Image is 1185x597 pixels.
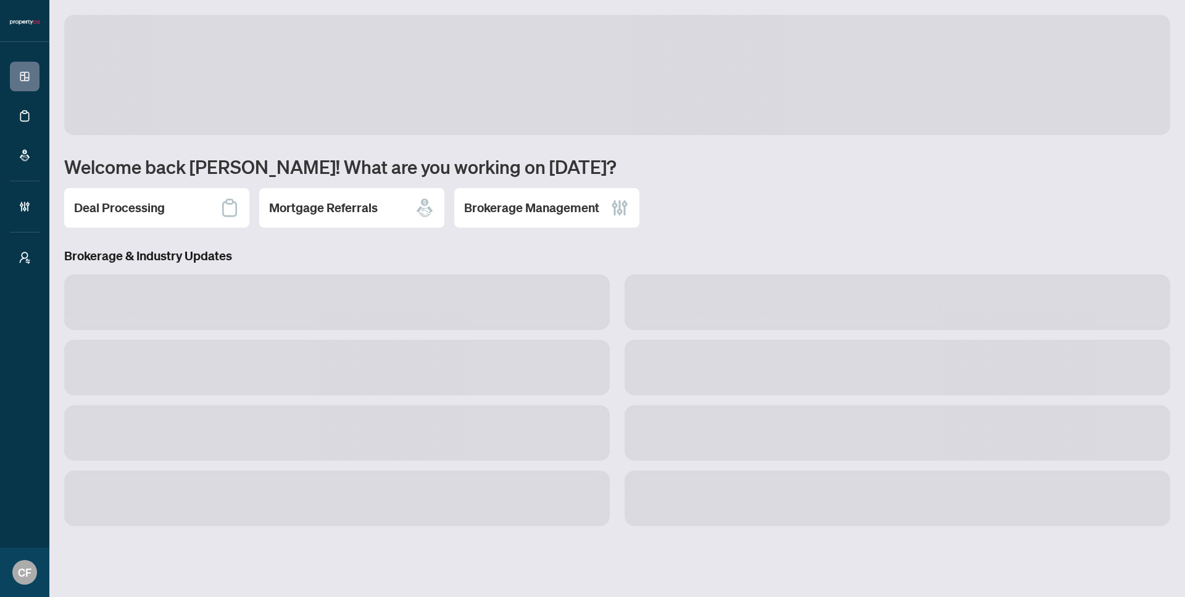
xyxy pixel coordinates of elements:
[18,564,31,581] span: CF
[64,247,1170,265] h3: Brokerage & Industry Updates
[19,252,31,264] span: user-switch
[269,199,378,216] h2: Mortgage Referrals
[10,19,39,26] img: logo
[74,199,165,216] h2: Deal Processing
[464,199,599,216] h2: Brokerage Management
[64,155,1170,178] h1: Welcome back [PERSON_NAME]! What are you working on [DATE]?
